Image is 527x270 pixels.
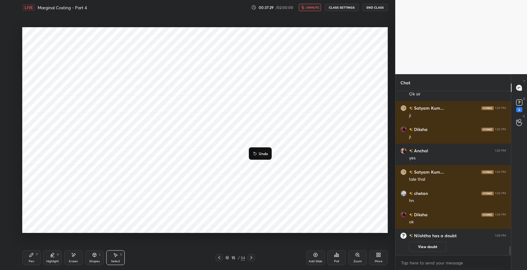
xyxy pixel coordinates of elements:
img: iconic-dark.1390631f.png [481,106,494,110]
p: Chat [395,74,415,91]
h6: Diksha [413,211,428,218]
div: P [36,253,38,256]
div: 54 [241,255,245,260]
img: iconic-dark.1390631f.png [481,213,494,217]
button: unmute [299,4,321,11]
img: no-rating-badge.077c3623.svg [409,192,413,195]
div: L [99,253,101,256]
h6: Anchal [413,147,428,154]
p: T [523,79,525,84]
div: 1:09 PM [495,213,506,217]
img: ee2f365983054e17a0a8fd0220be7e3b.jpg [400,105,407,111]
div: tale thal [409,176,506,183]
img: 1887a6d9930d4028aa76f830af21daf5.jpg [400,190,407,196]
div: Poll [334,260,339,263]
div: 1:05 PM [495,149,506,153]
div: 15 [230,256,236,259]
div: Zoom [353,260,362,263]
img: c8ee13d84ac14d55b7c9552e073fad17.jpg [400,212,407,218]
div: yes [409,155,506,161]
img: ee2f365983054e17a0a8fd0220be7e3b.jpg [400,169,407,175]
img: no-rating-badge.077c3623.svg [409,107,413,110]
div: 1:09 PM [495,234,506,238]
div: 1:09 PM [495,192,506,195]
div: Eraser [69,260,78,263]
h6: Niishtha [413,233,431,238]
div: grid [395,91,511,255]
h6: Satyam Kum... [413,105,444,111]
p: G [523,114,525,118]
h4: Marginal Costing - Part 4 [38,5,87,11]
img: no-rating-badge.077c3623.svg [409,128,413,131]
div: / [238,256,240,259]
img: c8ee13d84ac14d55b7c9552e073fad17.jpg [400,126,407,133]
div: 1:05 PM [495,128,506,131]
p: D [523,96,525,101]
img: 710aac374af743619e52c97fb02a3c35.jpg [400,148,407,154]
span: has a doubt [431,233,457,238]
div: Ok sir [409,91,506,97]
div: Select [111,260,120,263]
img: iconic-dark.1390631f.png [481,128,494,131]
div: ji [409,134,506,140]
img: iconic-dark.1390631f.png [481,170,494,174]
button: End Class [362,4,388,11]
div: S [120,253,122,256]
h6: chetan [413,190,428,196]
div: hn [409,198,506,204]
h6: Diksha [413,126,428,133]
div: LIVE [22,4,35,11]
p: Undo [259,151,268,156]
h6: Satyam Kum... [413,169,444,175]
div: Shapes [89,260,100,263]
img: no-rating-badge.077c3623.svg [409,213,413,217]
div: More [375,260,383,263]
div: Add Slide [309,260,322,263]
button: CLASS SETTINGS [325,4,359,11]
div: Pen [29,260,34,263]
img: iconic-dark.1390631f.png [481,192,494,195]
button: View doubt [409,242,446,252]
div: 1:05 PM [495,170,506,174]
img: no-rating-badge.077c3623.svg [409,149,413,153]
img: no-rating-badge.077c3623.svg [409,233,413,238]
div: Highlight [46,260,59,263]
button: Undo [251,150,269,157]
span: unmute [306,5,319,10]
div: 2 [516,107,522,112]
div: ji [409,112,506,119]
div: H [57,253,59,256]
div: ok [409,219,506,225]
div: 1:05 PM [495,106,506,110]
img: no-rating-badge.077c3623.svg [409,171,413,174]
